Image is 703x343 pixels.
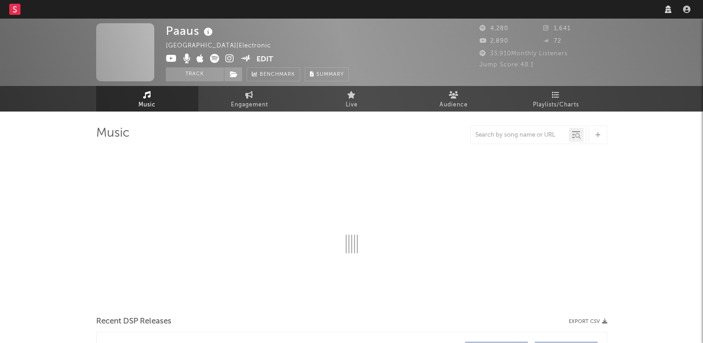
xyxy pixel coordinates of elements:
div: [GEOGRAPHIC_DATA] | Electronic [166,40,282,52]
span: 33,910 Monthly Listeners [480,51,568,57]
a: Live [301,86,403,112]
span: Benchmark [260,69,295,80]
div: Paaus [166,23,215,39]
a: Music [96,86,198,112]
span: 4,280 [480,26,508,32]
span: Music [138,99,156,111]
span: 2,890 [480,38,508,44]
span: Live [346,99,358,111]
span: Audience [440,99,468,111]
span: 72 [543,38,561,44]
span: Jump Score: 48.1 [480,62,534,68]
span: Summary [316,72,344,77]
button: Edit [256,54,273,66]
a: Playlists/Charts [505,86,607,112]
a: Engagement [198,86,301,112]
span: Recent DSP Releases [96,316,171,327]
button: Summary [305,67,349,81]
button: Export CSV [569,319,607,324]
button: Track [166,67,224,81]
input: Search by song name or URL [471,132,569,139]
a: Audience [403,86,505,112]
a: Benchmark [247,67,300,81]
span: Engagement [231,99,268,111]
span: 1,641 [543,26,571,32]
span: Playlists/Charts [533,99,579,111]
